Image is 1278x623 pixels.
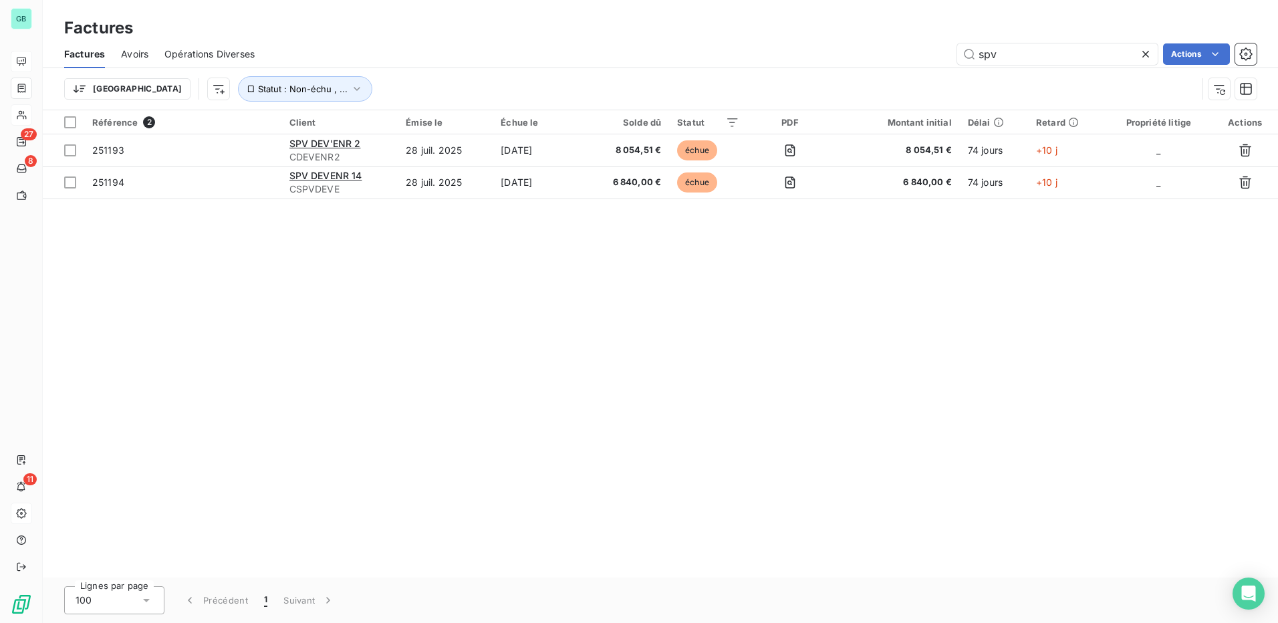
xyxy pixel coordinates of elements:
[258,84,348,94] span: Statut : Non-échu , ...
[592,176,661,189] span: 6 840,00 €
[238,76,372,102] button: Statut : Non-échu , ...
[64,47,105,61] span: Factures
[21,128,37,140] span: 27
[92,117,138,128] span: Référence
[968,117,1020,128] div: Délai
[398,166,493,199] td: 28 juil. 2025
[64,78,190,100] button: [GEOGRAPHIC_DATA]
[289,138,361,149] span: SPV DEV'ENR 2
[92,176,124,188] span: 251194
[289,117,390,128] div: Client
[398,134,493,166] td: 28 juil. 2025
[1233,578,1265,610] div: Open Intercom Messenger
[406,117,485,128] div: Émise le
[289,150,390,164] span: CDEVENR2
[289,182,390,196] span: CSPVDEVE
[1220,117,1270,128] div: Actions
[25,155,37,167] span: 8
[175,586,256,614] button: Précédent
[677,140,717,160] span: échue
[164,47,255,61] span: Opérations Diverses
[841,144,952,157] span: 8 054,51 €
[960,134,1028,166] td: 74 jours
[1156,176,1160,188] span: _
[677,172,717,193] span: échue
[121,47,148,61] span: Avoirs
[289,170,362,181] span: SPV DEVENR 14
[960,166,1028,199] td: 74 jours
[957,43,1158,65] input: Rechercher
[76,594,92,607] span: 100
[501,117,576,128] div: Échue le
[755,117,825,128] div: PDF
[592,144,661,157] span: 8 054,51 €
[264,594,267,607] span: 1
[23,473,37,485] span: 11
[592,117,661,128] div: Solde dû
[841,176,952,189] span: 6 840,00 €
[1036,117,1098,128] div: Retard
[64,16,133,40] h3: Factures
[143,116,155,128] span: 2
[1114,117,1204,128] div: Propriété litige
[1036,176,1057,188] span: +10 j
[1036,144,1057,156] span: +10 j
[677,117,739,128] div: Statut
[275,586,343,614] button: Suivant
[493,134,584,166] td: [DATE]
[256,586,275,614] button: 1
[92,144,124,156] span: 251193
[1156,144,1160,156] span: _
[11,594,32,615] img: Logo LeanPay
[841,117,952,128] div: Montant initial
[11,8,32,29] div: GB
[1163,43,1230,65] button: Actions
[493,166,584,199] td: [DATE]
